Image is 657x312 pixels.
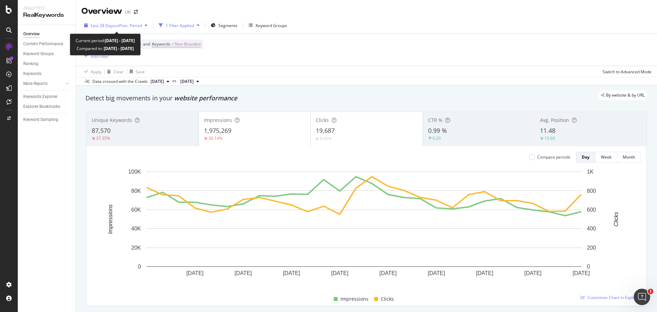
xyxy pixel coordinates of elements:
[340,295,369,303] span: Impressions
[23,70,71,77] a: Keywords
[316,117,329,123] span: Clicks
[23,11,70,19] div: RealKeywords
[524,270,541,276] text: [DATE]
[204,117,232,123] span: Impressions
[92,126,111,135] span: 87,570
[23,40,63,48] div: Content Performance
[23,116,71,123] a: Keyword Sampling
[537,154,570,160] div: Compare periods
[23,50,71,58] a: Keyword Groups
[316,138,319,140] img: Equal
[91,69,101,75] div: Apply
[134,10,138,14] div: arrow-right-arrow-left
[166,23,194,28] div: 1 Filter Applied
[81,20,150,31] button: Last 28 DaysvsPrev. Period
[128,169,141,175] text: 100K
[81,5,122,17] div: Overview
[81,66,101,77] button: Apply
[23,93,57,100] div: Keywords Explorer
[544,135,555,141] div: 10.69
[581,295,641,300] a: Customize Chart in Explorer
[148,77,172,86] button: [DATE]
[428,270,445,276] text: [DATE]
[96,135,110,141] div: 37.35%
[92,117,132,123] span: Unique Keywords
[606,93,645,97] span: By website & by URL
[76,37,135,45] div: Current period:
[143,41,150,47] span: and
[587,207,596,213] text: 600
[587,264,590,270] text: 0
[320,136,332,141] div: 0.43%
[92,78,148,85] div: Data crossed with the Crawls
[23,93,71,100] a: Keywords Explorer
[91,23,115,28] span: Last 28 Days
[175,39,201,49] span: Non-Branded
[218,23,237,28] span: Segments
[613,212,619,227] text: Clicks
[595,152,617,163] button: Week
[476,270,493,276] text: [DATE]
[138,264,141,270] text: 0
[617,152,641,163] button: Month
[127,66,145,77] button: Save
[23,40,71,48] a: Content Performance
[623,154,635,160] div: Month
[131,226,141,232] text: 40K
[283,270,300,276] text: [DATE]
[246,20,290,31] button: Keyword Groups
[114,69,124,75] div: Clear
[23,103,60,110] div: Explorer Bookmarks
[381,295,394,303] span: Clicks
[178,77,202,86] button: [DATE]
[601,154,611,160] div: Week
[131,188,141,194] text: 80K
[91,53,109,59] div: Add Filter
[648,289,653,294] span: 1
[92,168,636,287] div: A chart.
[105,38,135,43] b: [DATE] - [DATE]
[540,117,569,123] span: Avg. Position
[23,30,71,38] a: Overview
[204,126,231,135] span: 1,975,269
[582,154,590,160] div: Day
[81,52,109,60] button: Add Filter
[23,80,64,87] a: More Reports
[379,270,397,276] text: [DATE]
[428,117,442,123] span: CTR %
[131,207,141,213] text: 60K
[598,90,647,100] div: legacy label
[107,204,113,234] text: Impressions
[156,20,202,31] button: 1 Filter Applied
[572,270,590,276] text: [DATE]
[23,80,48,87] div: More Reports
[433,135,441,141] div: 0.29
[125,9,131,15] div: UK
[23,50,54,58] div: Keyword Groups
[103,46,134,51] b: [DATE] - [DATE]
[23,60,38,67] div: Ranking
[186,270,203,276] text: [DATE]
[587,245,596,251] text: 200
[331,270,348,276] text: [DATE]
[136,69,145,75] div: Save
[23,30,40,38] div: Overview
[171,41,174,47] span: =
[603,69,652,75] div: Switch to Advanced Mode
[576,152,595,163] button: Day
[235,270,252,276] text: [DATE]
[600,66,652,77] button: Switch to Advanced Mode
[316,126,335,135] span: 19,687
[587,226,596,232] text: 400
[104,66,124,77] button: Clear
[428,126,447,135] span: 0.99 %
[208,135,222,141] div: 30.14%
[634,289,650,305] iframe: Intercom live chat
[77,45,134,52] div: Compared to:
[115,23,142,28] span: vs Prev. Period
[152,41,170,47] span: Keywords
[180,78,194,85] span: 2025 Sep. 13th
[256,23,287,28] div: Keyword Groups
[587,169,594,175] text: 1K
[587,188,596,194] text: 800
